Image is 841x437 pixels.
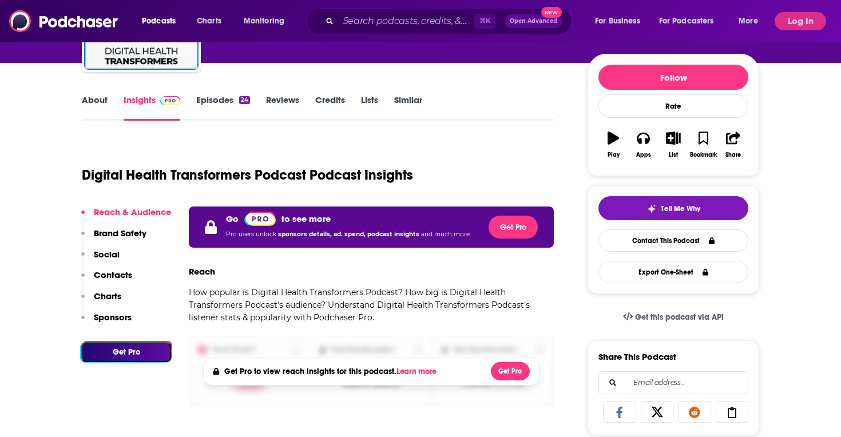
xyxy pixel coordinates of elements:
button: open menu [731,12,772,30]
button: Get Pro [491,362,530,380]
img: Podchaser Pro [244,212,276,226]
div: Share [725,152,741,158]
div: Bookmark [690,152,717,158]
a: Share on Facebook [603,401,636,423]
button: Log In [775,12,826,30]
button: Export One-Sheet [598,261,748,283]
p: Sponsors [94,312,132,323]
a: Share on Reddit [678,401,711,423]
img: Podchaser - Follow, Share and Rate Podcasts [9,10,119,32]
a: Episodes24 [196,94,250,121]
p: Reach & Audience [94,206,171,217]
div: Search followers [598,371,748,394]
input: Email address... [608,372,739,394]
a: Reviews [266,94,299,121]
button: Get Pro [81,342,171,362]
p: How popular is Digital Health Transformers Podcast? How big is Digital Health Transformers Podcas... [189,286,554,324]
span: Open Advanced [510,18,557,24]
img: Podchaser Pro [160,96,180,105]
a: About [82,94,108,121]
a: Get this podcast via API [614,303,733,331]
p: Contacts [94,269,132,280]
a: Lists [361,94,378,121]
a: Copy Link [716,401,749,423]
button: Sponsors [81,312,132,333]
h3: Share This Podcast [598,351,676,362]
button: Reach & Audience [81,206,171,228]
button: Share [719,124,748,165]
p: to see more [281,213,331,224]
button: Apps [628,124,658,165]
p: Charts [94,291,121,301]
div: 24 [239,96,250,104]
button: Social [81,249,120,270]
span: Get this podcast via API [635,312,724,322]
div: Apps [636,152,651,158]
span: For Podcasters [659,13,714,29]
a: InsightsPodchaser Pro [124,94,180,121]
p: Social [94,249,120,260]
button: Contacts [81,269,132,291]
p: Pro users unlock and much more. [226,226,471,243]
span: ⌘ K [474,14,495,29]
button: Learn more [396,367,440,376]
button: tell me why sparkleTell Me Why [598,196,748,220]
a: Share on X/Twitter [641,401,674,423]
div: List [669,152,678,158]
p: Go [226,213,239,224]
input: Search podcasts, credits, & more... [338,12,474,30]
button: open menu [134,12,191,30]
a: Similar [394,94,422,121]
h4: Get Pro to view reach insights for this podcast. [224,367,440,376]
img: tell me why sparkle [647,204,656,213]
button: Brand Safety [81,228,146,249]
span: sponsors details, ad. spend, podcast insights [278,231,421,238]
span: Charts [197,13,221,29]
span: New [541,7,562,18]
a: Charts [189,12,228,30]
button: open menu [236,12,299,30]
span: Podcasts [142,13,176,29]
div: Rate [598,94,748,118]
span: Tell Me Why [661,204,700,213]
span: For Business [595,13,640,29]
button: Charts [81,291,121,312]
a: Pro website [244,211,276,226]
span: More [739,13,758,29]
button: open menu [652,12,731,30]
button: Open AdvancedNew [505,14,562,28]
a: Contact This Podcast [598,229,748,252]
button: Bookmark [688,124,718,165]
a: Credits [315,94,345,121]
button: Get Pro [489,216,538,239]
div: Search podcasts, credits, & more... [318,8,583,34]
div: Play [608,152,620,158]
button: Play [598,124,628,165]
h3: Reach [189,266,215,277]
button: List [658,124,688,165]
button: Follow [598,65,748,90]
p: Brand Safety [94,228,146,239]
button: open menu [587,12,654,30]
h1: Digital Health Transformers Podcast Podcast Insights [82,166,413,184]
span: Monitoring [244,13,284,29]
